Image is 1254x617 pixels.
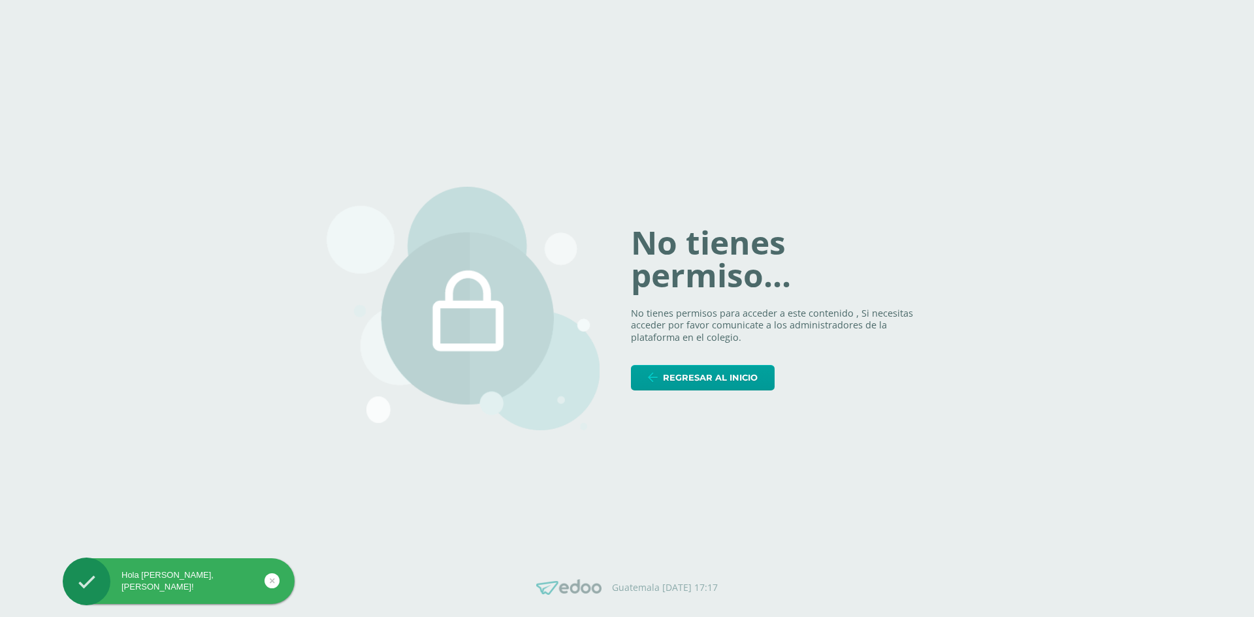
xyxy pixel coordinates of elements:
[63,569,295,593] div: Hola [PERSON_NAME], [PERSON_NAME]!
[631,308,927,344] p: No tienes permisos para acceder a este contenido , Si necesitas acceder por favor comunicate a lo...
[631,365,775,390] a: Regresar al inicio
[631,227,927,291] h1: No tienes permiso...
[327,187,600,431] img: 403.png
[612,582,718,593] p: Guatemala [DATE] 17:17
[663,366,758,390] span: Regresar al inicio
[536,579,602,595] img: Edoo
